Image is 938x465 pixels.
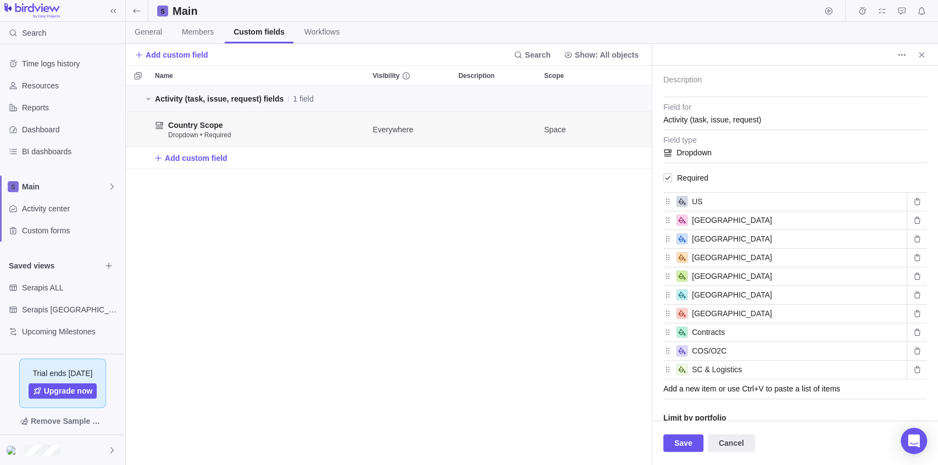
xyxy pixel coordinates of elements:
[544,70,564,81] span: Scope
[22,58,121,69] span: Time logs history
[544,124,566,135] span: Space
[894,47,909,63] span: More actions
[674,436,692,450] span: Save
[874,8,890,17] a: My assignments
[22,102,121,113] span: Reports
[908,194,926,209] span: Delete value
[225,22,293,43] a: Custom fields
[454,112,540,147] div: Description
[908,343,926,358] span: Delete value
[168,120,223,131] span: Country Scope
[155,70,173,81] span: Name
[22,326,121,337] span: Upcoming Milestones
[151,66,368,85] div: Name
[168,131,231,139] span: Dropdown • Required
[22,124,121,135] span: Dashboard
[874,3,890,19] span: My assignments
[293,93,313,104] span: 1 field
[914,8,929,17] a: Notifications
[540,112,614,147] div: Scope
[22,203,121,214] span: Activity center
[908,250,926,265] span: Delete value
[663,434,703,452] span: Save
[373,70,399,81] span: Visibility
[22,80,121,91] span: Resources
[296,22,348,43] a: Workflows
[22,27,46,38] span: Search
[908,306,926,321] span: Delete value
[708,434,755,452] span: Cancel
[663,110,761,130] span: Activity (task, issue, request)
[540,66,614,85] div: Scope
[914,3,929,19] span: Notifications
[101,258,116,273] span: Browse views
[908,362,926,377] span: Delete value
[29,383,97,399] a: Upgrade now
[854,3,870,19] span: Time logs
[663,379,927,399] div: Add a new item or use Ctrl+V to paste a list of items
[4,3,60,19] img: logo
[130,68,146,83] span: Selection mode
[368,66,454,85] div: Visibility
[908,231,926,246] span: Delete value
[914,47,929,63] span: Close
[575,49,639,60] span: Show: All objects
[7,444,20,457] div: Tudor Vlas
[373,124,413,135] span: Everywhere
[908,268,926,284] span: Delete value
[908,324,926,340] span: Delete value
[135,47,208,63] span: Add custom field
[22,181,108,192] span: Main
[368,112,454,147] div: Everywhere
[908,212,926,228] span: Delete value
[454,66,540,85] div: Description
[31,414,106,428] span: Remove Sample Data
[234,26,285,37] span: Custom fields
[173,3,206,19] h2: Main
[22,225,121,236] span: Custom forms
[719,436,744,450] span: Cancel
[9,260,101,271] span: Saved views
[22,282,121,293] span: Serapis ALL
[901,428,927,454] div: Open Intercom Messenger
[672,170,708,186] span: Required
[126,22,171,43] a: General
[151,112,368,147] div: Name
[155,93,284,104] span: Activity (task, issue, request) fields
[165,153,227,164] span: Add custom field
[908,287,926,302] span: Delete value
[525,49,551,60] span: Search
[182,26,214,37] span: Members
[458,70,495,81] span: Description
[33,368,93,379] span: Trial ends [DATE]
[663,412,927,423] h5: Limit by portfolio
[854,8,870,17] a: Time logs
[663,69,927,97] textarea: Description
[540,112,614,147] div: Space
[9,412,116,430] span: Remove Sample Data
[7,446,20,455] img: Show
[894,8,909,17] a: Approval requests
[894,3,909,19] span: Approval requests
[22,146,121,157] span: BI dashboards
[402,71,410,80] svg: info-description
[44,385,93,396] span: Upgrade now
[154,150,227,166] span: Add custom field
[173,22,223,43] a: Members
[126,147,652,169] div: Add New
[509,47,555,63] span: Search
[368,112,454,147] div: Visibility
[821,3,836,19] span: Start timer
[22,304,121,315] span: Serapis [GEOGRAPHIC_DATA]
[135,26,162,37] span: General
[146,49,208,60] span: Add custom field
[304,26,340,37] span: Workflows
[559,47,643,63] span: Show: All objects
